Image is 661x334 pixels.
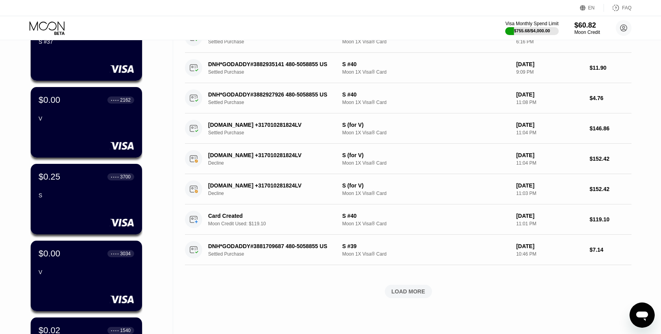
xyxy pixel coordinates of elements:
div: DNH*GODADDY#3881709687 480-5058855 US [208,243,334,249]
div: 9:09 PM [516,69,583,75]
div: DNH*GODADDY#3882927926 480-5058855 US [208,91,334,98]
div: DNH*GODADDY#3881709687 480-5058855 USSettled PurchaseS #39Moon 1X Visa® Card[DATE]10:46 PM$7.14 [185,235,631,265]
div: S [39,192,134,199]
div: EN [580,4,604,12]
div: [DATE] [516,91,583,98]
div: [DOMAIN_NAME] +317010281824LVDeclineS (for V)Moon 1X Visa® Card[DATE]11:04 PM$152.42 [185,144,631,174]
div: $0.00● ● ● ●2162V [31,87,142,158]
div: Visa Monthly Spend Limit$755.68/$4,000.00 [505,21,558,35]
div: Moon 1X Visa® Card [342,191,510,196]
div: $60.82Moon Credit [574,21,600,35]
div: Moon 1X Visa® Card [342,130,510,135]
div: Moon Credit [574,30,600,35]
div: $0.00● ● ● ●3034V [31,241,142,311]
div: $0.04● ● ● ●2761S #37 [31,10,142,81]
div: $0.25● ● ● ●3700S [31,164,142,234]
div: Settled Purchase [208,130,344,135]
div: Decline [208,191,344,196]
iframe: Button to launch messaging window [630,302,655,328]
div: 11:08 PM [516,100,583,105]
div: [DATE] [516,243,583,249]
div: Card CreatedMoon Credit Used: $119.10S #40Moon 1X Visa® Card[DATE]11:01 PM$119.10 [185,204,631,235]
div: 11:01 PM [516,221,583,226]
div: S #40 [342,213,510,219]
div: FAQ [622,5,631,11]
div: Settled Purchase [208,39,344,45]
div: [DOMAIN_NAME] +317010281824LV [208,122,334,128]
div: 3034 [120,251,131,256]
div: [DOMAIN_NAME] +317010281824LVDeclineS (for V)Moon 1X Visa® Card[DATE]11:03 PM$152.42 [185,174,631,204]
div: DNH*GODADDY#3882935141 480-5058855 USSettled PurchaseS #40Moon 1X Visa® Card[DATE]9:09 PM$11.90 [185,53,631,83]
div: Moon 1X Visa® Card [342,100,510,105]
div: S (for V) [342,152,510,158]
div: Decline [208,160,344,166]
div: $11.90 [589,65,631,71]
div: EN [588,5,595,11]
div: 3700 [120,174,131,180]
div: ● ● ● ● [111,176,119,178]
div: S #40 [342,91,510,98]
div: S #40 [342,61,510,67]
div: [DATE] [516,152,583,158]
div: 10:46 PM [516,251,583,257]
div: 11:04 PM [516,130,583,135]
div: 2162 [120,97,131,103]
div: [DOMAIN_NAME] +317010281824LV [208,152,334,158]
div: [DATE] [516,122,583,128]
div: DNH*GODADDY#3882935141 480-5058855 US [208,61,334,67]
div: Moon Credit Used: $119.10 [208,221,344,226]
div: $146.86 [589,125,631,132]
div: Settled Purchase [208,69,344,75]
div: S #37 [39,39,134,45]
div: S (for V) [342,182,510,189]
div: $755.68 / $4,000.00 [514,28,550,33]
div: ● ● ● ● [111,252,119,255]
div: $152.42 [589,186,631,192]
div: [DATE] [516,182,583,189]
div: 11:03 PM [516,191,583,196]
div: Moon 1X Visa® Card [342,39,510,45]
div: Card Created [208,213,334,219]
div: 11:04 PM [516,160,583,166]
div: S #39 [342,243,510,249]
div: LOAD MORE [185,285,631,298]
div: Settled Purchase [208,251,344,257]
div: Moon 1X Visa® Card [342,160,510,166]
div: DNH*GODADDY#3882927926 480-5058855 USSettled PurchaseS #40Moon 1X Visa® Card[DATE]11:08 PM$4.76 [185,83,631,113]
div: $0.25 [39,172,60,182]
div: V [39,269,134,275]
div: S (for V) [342,122,510,128]
div: [DOMAIN_NAME] +317010281824LVSettled PurchaseS (for V)Moon 1X Visa® Card[DATE]11:04 PM$146.86 [185,113,631,144]
div: ● ● ● ● [111,329,119,332]
div: Moon 1X Visa® Card [342,221,510,226]
div: FAQ [604,4,631,12]
div: [DATE] [516,61,583,67]
div: Moon 1X Visa® Card [342,69,510,75]
div: $119.10 [589,216,631,223]
div: [DATE] [516,213,583,219]
div: $0.00 [39,95,60,105]
div: $60.82 [574,21,600,30]
div: 1540 [120,328,131,333]
div: Settled Purchase [208,100,344,105]
div: $7.14 [589,247,631,253]
div: V [39,115,134,122]
div: 6:16 PM [516,39,583,45]
div: Visa Monthly Spend Limit [505,21,558,26]
div: ● ● ● ● [111,99,119,101]
div: Moon 1X Visa® Card [342,251,510,257]
div: $152.42 [589,156,631,162]
div: $4.76 [589,95,631,101]
div: [DOMAIN_NAME] +317010281824LV [208,182,334,189]
div: $0.00 [39,249,60,259]
div: LOAD MORE [391,288,425,295]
